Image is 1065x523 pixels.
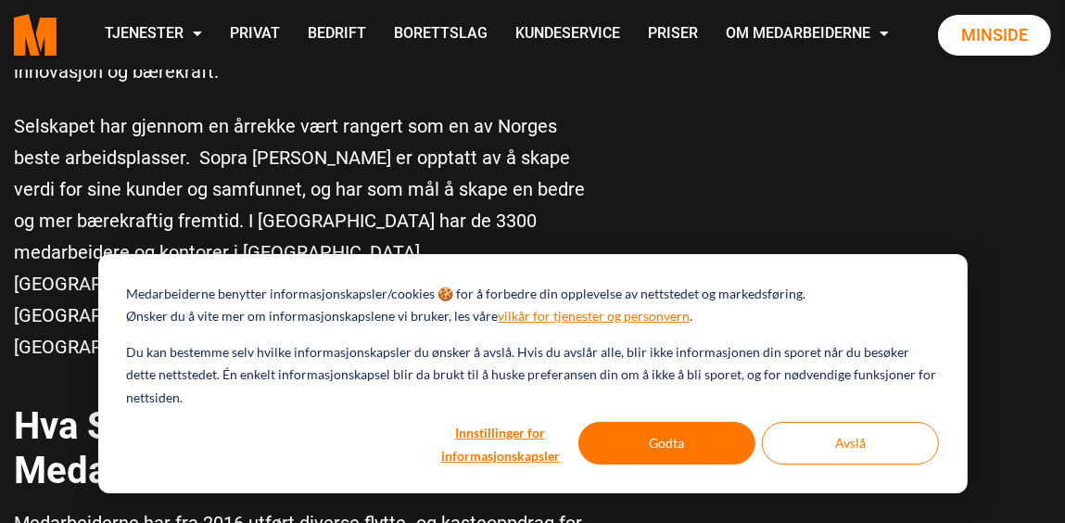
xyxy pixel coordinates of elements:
[498,305,690,328] a: vilkår for tjenester og personvern
[762,422,939,465] button: Avslå
[14,110,607,363] p: Selskapet har gjennom en årrekke vært rangert som en av Norges beste arbeidsplasser. Sopra [PERSO...
[98,254,968,493] div: Cookie banner
[294,2,380,68] a: Bedrift
[126,341,938,410] p: Du kan bestemme selv hvilke informasjonskapsler du ønsker å avslå. Hvis du avslår alle, blir ikke...
[429,422,572,465] button: Innstillinger for informasjonskapsler
[380,2,501,68] a: Borettslag
[91,2,216,68] a: Tjenester
[938,15,1051,56] a: Minside
[634,2,712,68] a: Priser
[14,404,563,492] b: Hva Sopra Steria bidrar med mot Medarbeiderne
[712,2,903,68] a: Om Medarbeiderne
[216,2,294,68] a: Privat
[126,305,692,328] p: Ønsker du å vite mer om informasjonskapslene vi bruker, les våre .
[126,283,805,306] p: Medarbeiderne benytter informasjonskapsler/cookies 🍪 for å forbedre din opplevelse av nettstedet ...
[501,2,634,68] a: Kundeservice
[578,422,755,465] button: Godta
